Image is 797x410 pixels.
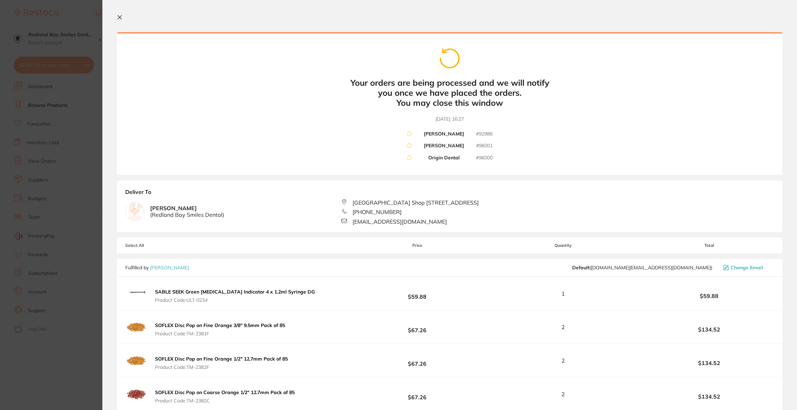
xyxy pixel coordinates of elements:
[644,243,774,248] span: Total
[150,212,224,218] span: ( Redland Bay Smiles Dental )
[476,143,493,149] small: # 96001
[721,264,774,271] button: Change Email
[153,322,287,337] button: SOFLEX Disc Pop on Fine Orange 3/8" 9.5mm Pack of 85 Product Code:TM-2381F
[153,389,297,404] button: SOFLEX Disc Pop on Coarse Orange 1/2" 12.7mm Pack of 85 Product Code:TM-2382C
[125,350,147,372] img: NzRyMGg3ZQ
[346,78,553,108] b: Your orders are being processed and we will notify you once we have placed the orders. You may cl...
[561,357,565,364] span: 2
[125,243,194,248] span: Select All
[428,155,460,161] b: Origin Dental
[476,131,493,137] small: # 92986
[126,202,144,221] img: empty.jpg
[406,143,412,149] img: cart-spinner.png
[406,131,412,137] img: cart-spinner.png
[125,383,147,405] img: MjVqY29kMQ
[424,143,464,149] b: [PERSON_NAME]
[150,205,224,218] b: [PERSON_NAME]
[644,293,774,299] b: $59.88
[125,265,189,270] p: Fulfilled by
[476,155,493,161] small: # 96000
[153,356,290,370] button: SOFLEX Disc Pop on Fine Orange 1/2" 12.7mm Pack of 85 Product Code:TM-2382F
[406,155,412,161] img: cart-spinner.png
[482,243,644,248] span: Quantity
[561,290,565,297] span: 1
[155,398,295,403] span: Product Code: TM-2382C
[424,131,464,137] b: [PERSON_NAME]
[352,209,402,215] span: [PHONE_NUMBER]
[155,389,295,395] b: SOFLEX Disc Pop on Coarse Orange 1/2" 12.7mm Pack of 85
[352,199,479,206] span: [GEOGRAPHIC_DATA] Shop [STREET_ADDRESS]
[436,116,464,123] time: [DATE] 16:27
[125,316,147,338] img: a292dnU3aw
[155,356,288,362] b: SOFLEX Disc Pop on Fine Orange 1/2" 12.7mm Pack of 85
[125,282,147,305] img: eGJqNndkdg
[644,326,774,333] b: $134.52
[153,289,317,303] button: SABLE SEEK Green [MEDICAL_DATA] Indicator 4 x 1.2ml Syringe DG Product Code:ULT-0234
[644,393,774,400] b: $134.52
[352,243,482,248] span: Price
[155,322,285,328] b: SOFLEX Disc Pop on Fine Orange 3/8" 9.5mm Pack of 85
[572,265,712,270] span: customer.care@henryschein.com.au
[155,289,315,295] b: SABLE SEEK Green [MEDICAL_DATA] Indicator 4 x 1.2ml Syringe DG
[436,45,464,73] img: cart-spinner.png
[731,265,763,270] span: Change Email
[125,189,774,199] b: Deliver To
[150,264,189,271] a: [PERSON_NAME]
[561,324,565,330] span: 2
[352,354,482,367] b: $67.26
[155,297,315,303] span: Product Code: ULT-0234
[352,388,482,401] b: $67.26
[352,321,482,334] b: $67.26
[572,264,589,271] b: Default
[155,364,288,370] span: Product Code: TM-2382F
[644,360,774,366] b: $134.52
[561,391,565,397] span: 2
[352,218,447,225] span: [EMAIL_ADDRESS][DOMAIN_NAME]
[155,331,285,336] span: Product Code: TM-2381F
[352,287,482,300] b: $59.88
